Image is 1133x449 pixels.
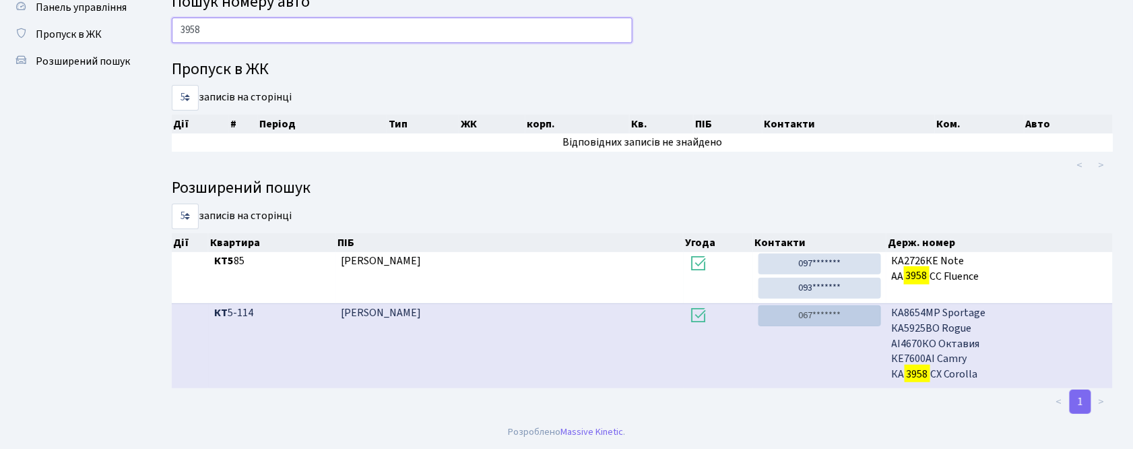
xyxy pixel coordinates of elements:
mark: 3958 [905,365,930,384]
th: корп. [525,115,630,133]
span: КА8654МР Sportage КА5925ВО Rogue АІ4670КО Октавия КЕ7600АІ Camry КА СХ Corolla [892,305,1107,382]
th: ПІБ [694,115,763,133]
input: Пошук [172,18,633,43]
th: ЖК [459,115,525,133]
th: # [229,115,259,133]
div: Розроблено . [508,425,625,440]
th: Квартира [209,233,336,252]
b: КТ [214,305,228,320]
th: Авто [1025,115,1113,133]
th: Тип [387,115,459,133]
select: записів на сторінці [172,85,199,111]
span: [PERSON_NAME] [342,305,422,320]
span: [PERSON_NAME] [342,253,422,268]
span: 5-114 [214,305,331,321]
h4: Пропуск в ЖК [172,60,1113,80]
th: Період [258,115,387,133]
span: 85 [214,253,331,269]
th: ПІБ [336,233,684,252]
select: записів на сторінці [172,204,199,229]
th: Контакти [753,233,886,252]
a: 1 [1070,390,1091,414]
th: Ком. [935,115,1024,133]
mark: 3958 [904,266,930,285]
th: Дії [172,233,209,252]
th: Держ. номер [886,233,1113,252]
h4: Розширений пошук [172,179,1113,198]
label: записів на сторінці [172,204,292,229]
span: Пропуск в ЖК [36,27,102,42]
span: Розширений пошук [36,54,130,69]
a: Massive Kinetic [560,425,623,439]
b: КТ5 [214,253,234,268]
td: Відповідних записів не знайдено [172,133,1113,152]
th: Угода [684,233,753,252]
span: КА2726КЕ Note AA CC Fluence [892,253,1107,285]
th: Дії [172,115,229,133]
a: Розширений пошук [7,48,141,75]
th: Кв. [630,115,694,133]
label: записів на сторінці [172,85,292,111]
th: Контакти [763,115,936,133]
a: Пропуск в ЖК [7,21,141,48]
